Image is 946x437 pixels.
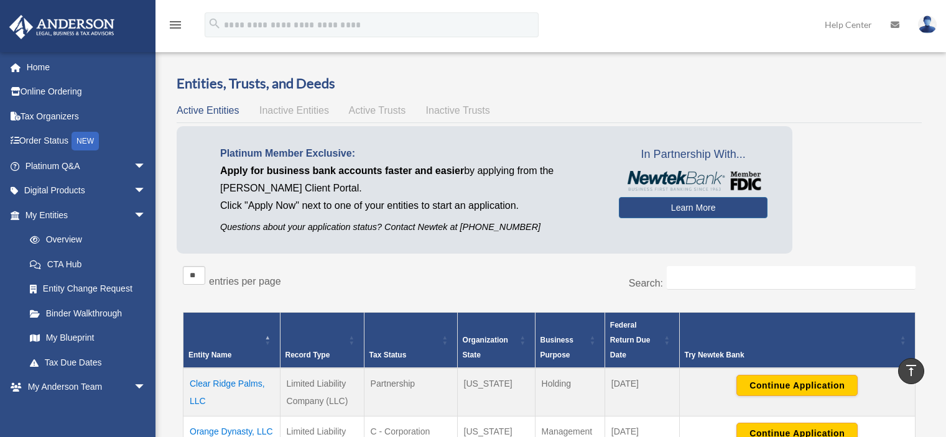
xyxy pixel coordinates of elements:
td: Clear Ridge Palms, LLC [183,368,281,416]
span: Inactive Entities [259,105,329,116]
a: My Entitiesarrow_drop_down [9,203,159,228]
button: Continue Application [736,375,858,396]
a: Overview [17,228,152,252]
a: Binder Walkthrough [17,301,159,326]
a: Order StatusNEW [9,129,165,154]
img: User Pic [918,16,937,34]
span: arrow_drop_down [134,375,159,400]
p: Questions about your application status? Contact Newtek at [PHONE_NUMBER] [220,219,600,235]
a: Tax Due Dates [17,350,159,375]
div: Try Newtek Bank [685,347,896,362]
i: search [208,17,221,30]
p: by applying from the [PERSON_NAME] Client Portal. [220,162,600,197]
th: Federal Return Due Date: Activate to sort [605,312,679,368]
span: Active Entities [177,105,239,116]
span: Record Type [285,351,330,359]
span: In Partnership With... [619,145,767,165]
th: Business Purpose: Activate to sort [535,312,605,368]
a: My Anderson Teamarrow_drop_down [9,375,165,400]
a: vertical_align_top [898,358,924,384]
span: Entity Name [188,351,231,359]
p: Click "Apply Now" next to one of your entities to start an application. [220,197,600,214]
a: Entity Change Request [17,277,159,301]
th: Record Type: Activate to sort [280,312,364,368]
a: Online Ordering [9,80,165,104]
span: Organization State [463,336,508,359]
th: Organization State: Activate to sort [457,312,535,368]
label: entries per page [209,276,281,287]
img: NewtekBankLogoSM.png [625,171,761,191]
a: menu [168,22,183,32]
span: Active Trusts [349,105,406,116]
span: Apply for business bank accounts faster and easier [220,165,464,176]
span: Tax Status [369,351,407,359]
th: Entity Name: Activate to invert sorting [183,312,281,368]
a: Home [9,55,165,80]
label: Search: [629,278,663,288]
h3: Entities, Trusts, and Deeds [177,74,922,93]
a: My Blueprint [17,326,159,351]
span: Federal Return Due Date [610,321,651,359]
td: Partnership [364,368,457,416]
p: Platinum Member Exclusive: [220,145,600,162]
span: arrow_drop_down [134,154,159,179]
img: Anderson Advisors Platinum Portal [6,15,118,39]
span: arrow_drop_down [134,178,159,204]
th: Try Newtek Bank : Activate to sort [679,312,915,368]
td: [US_STATE] [457,368,535,416]
a: Learn More [619,197,767,218]
td: Limited Liability Company (LLC) [280,368,364,416]
i: menu [168,17,183,32]
a: CTA Hub [17,252,159,277]
div: NEW [72,132,99,150]
a: Tax Organizers [9,104,165,129]
span: arrow_drop_down [134,203,159,228]
a: Digital Productsarrow_drop_down [9,178,165,203]
span: Business Purpose [540,336,573,359]
td: Holding [535,368,605,416]
th: Tax Status: Activate to sort [364,312,457,368]
td: [DATE] [605,368,679,416]
i: vertical_align_top [904,363,919,378]
span: Inactive Trusts [426,105,490,116]
a: Platinum Q&Aarrow_drop_down [9,154,165,178]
